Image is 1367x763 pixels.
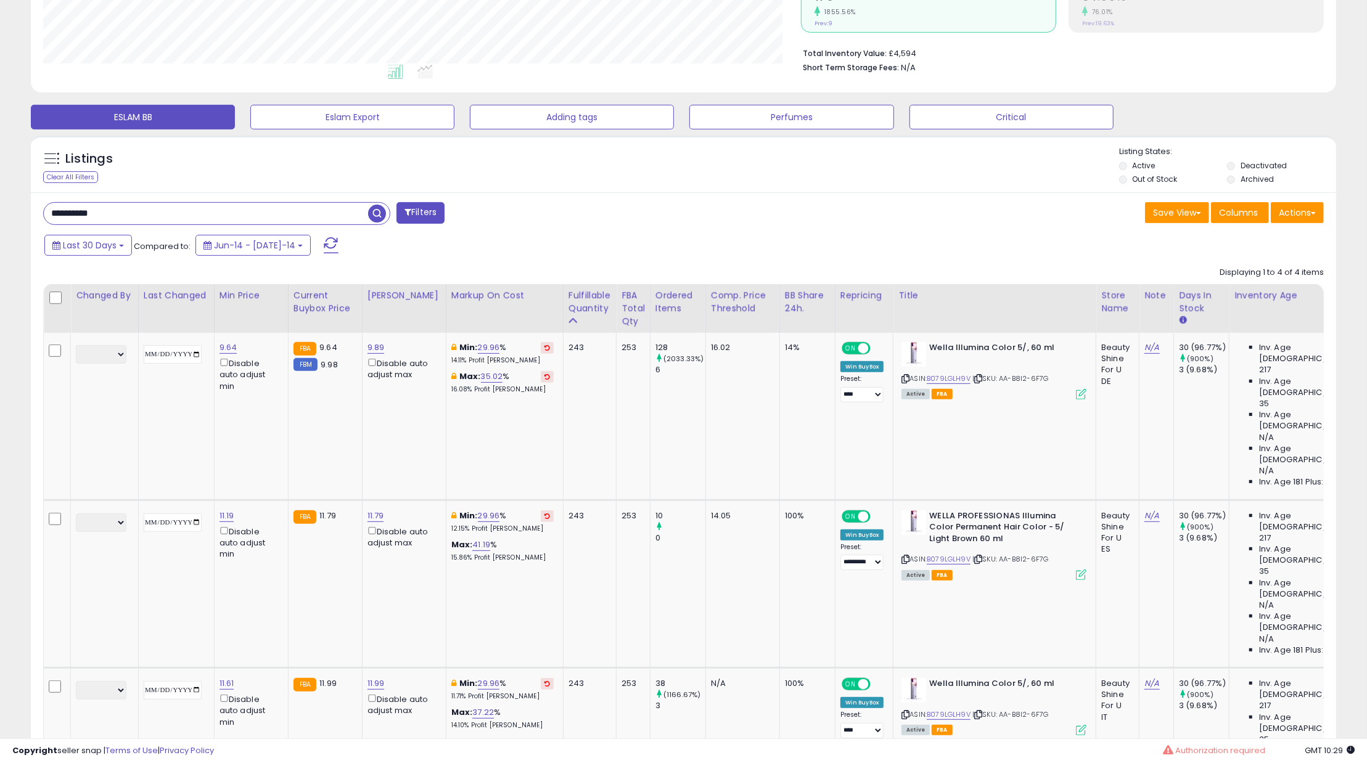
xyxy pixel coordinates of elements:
[663,690,701,700] small: (1166.67%)
[1187,354,1213,364] small: (900%)
[214,239,295,251] span: Jun-14 - [DATE]-14
[76,289,133,302] div: Changed by
[932,725,953,735] span: FBA
[1179,510,1229,521] div: 30 (96.77%)
[622,342,641,353] div: 253
[367,510,384,522] a: 11.79
[843,343,858,354] span: ON
[319,677,337,689] span: 11.99
[932,389,953,399] span: FBA
[294,342,316,356] small: FBA
[840,529,884,541] div: Win BuyBox
[451,539,473,550] b: Max:
[319,341,337,353] span: 9.64
[71,284,139,333] th: CSV column name: cust_attr_2_Changed by
[711,510,770,521] div: 14.05
[569,510,607,521] div: 243
[250,105,454,129] button: Eslam Export
[220,289,283,302] div: Min Price
[929,342,1079,357] b: Wella Illumina Color 5/, 60 ml
[927,709,971,720] a: B079LGLH9V
[655,289,700,315] div: Ordered Items
[1187,522,1213,532] small: (900%)
[840,543,884,571] div: Preset:
[451,510,554,533] div: %
[1101,678,1130,723] div: Beauty Shine For U IT
[1211,202,1269,223] button: Columns
[932,570,953,581] span: FBA
[138,284,214,333] th: CSV column name: cust_attr_1_Last Changed
[1179,700,1229,711] div: 3 (9.68%)
[803,48,887,59] b: Total Inventory Value:
[451,553,554,562] p: 15.86% Profit [PERSON_NAME]
[655,510,705,521] div: 10
[622,678,641,689] div: 253
[1259,600,1274,611] span: N/A
[1219,206,1258,219] span: Columns
[1179,342,1229,353] div: 30 (96.77%)
[1119,146,1336,158] p: Listing States:
[446,284,563,333] th: The percentage added to the cost of goods (COGS) that forms the calculator for Min & Max prices.
[451,539,554,562] div: %
[1133,174,1178,184] label: Out of Stock
[478,341,500,354] a: 29.96
[972,554,1048,564] span: | SKU: AA-B8I2-6F7G
[840,711,884,738] div: Preset:
[1144,677,1159,690] a: N/A
[803,62,899,73] b: Short Term Storage Fees:
[901,678,926,703] img: 31Ph+ANwdfL._SL40_.jpg
[785,289,830,315] div: BB Share 24h.
[1133,160,1156,171] label: Active
[663,354,704,364] small: (2033.33%)
[927,373,971,384] a: B079LGLH9V
[220,341,237,354] a: 9.64
[1259,364,1271,375] span: 217
[367,341,385,354] a: 9.89
[689,105,893,129] button: Perfumes
[655,700,705,711] div: 3
[472,539,490,551] a: 41.19
[1179,289,1224,315] div: Days In Stock
[1179,315,1186,326] small: Days In Stock.
[711,678,770,689] div: N/A
[815,20,832,27] small: Prev: 9
[1259,700,1271,711] span: 217
[803,45,1315,60] li: £4,594
[929,510,1079,548] b: WELLA PROFESSIONAS Illumina Color Permanent Hair Color - 5/ Light Brown 60 ml
[1088,7,1113,17] small: 76.01%
[901,678,1086,734] div: ASIN:
[367,677,385,690] a: 11.99
[655,678,705,689] div: 38
[901,342,1086,398] div: ASIN:
[929,678,1079,693] b: Wella Illumina Color 5/, 60 ml
[1144,510,1159,522] a: N/A
[319,510,336,521] span: 11.79
[451,385,554,394] p: 16.08% Profit [PERSON_NAME]
[1259,634,1274,645] span: N/A
[972,373,1048,383] span: | SKU: AA-B8I2-6F7G
[451,692,554,701] p: 11.71% Profit [PERSON_NAME]
[785,510,826,521] div: 100%
[220,524,279,560] div: Disable auto adjust min
[785,342,826,353] div: 14%
[43,171,98,183] div: Clear All Filters
[451,706,473,718] b: Max:
[472,706,494,719] a: 37.22
[459,510,478,521] b: Min:
[622,510,641,521] div: 253
[220,677,234,690] a: 11.61
[294,678,316,692] small: FBA
[927,554,971,565] a: B079LGLH9V
[459,370,481,382] b: Max:
[367,289,441,302] div: [PERSON_NAME]
[1144,341,1159,354] a: N/A
[451,524,554,533] p: 12.15% Profit [PERSON_NAME]
[160,745,214,756] a: Privacy Policy
[901,342,926,367] img: 31Ph+ANwdfL._SL40_.jpg
[655,342,705,353] div: 128
[396,202,445,224] button: Filters
[840,289,889,302] div: Repricing
[367,692,437,716] div: Disable auto adjust max
[12,745,57,756] strong: Copyright
[1259,476,1324,488] span: Inv. Age 181 Plus:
